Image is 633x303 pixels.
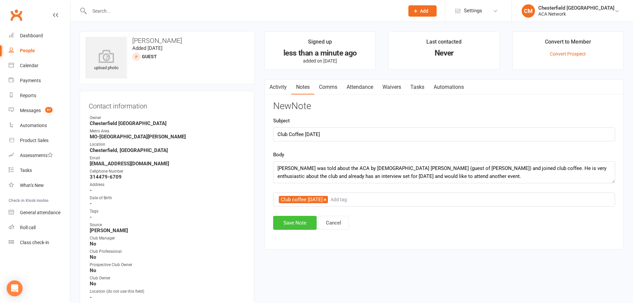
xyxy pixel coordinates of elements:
textarea: [PERSON_NAME] was told about the ACA by [DEMOGRAPHIC_DATA] [PERSON_NAME] (guest of [PERSON_NAME])... [273,161,615,183]
div: Open Intercom Messenger [7,280,23,296]
div: Email [90,155,246,161]
a: Roll call [9,220,70,235]
div: Address [90,182,246,188]
div: ACA Network [538,11,614,17]
div: Location [90,141,246,148]
a: Class kiosk mode [9,235,70,250]
button: Club coffee [DATE] [279,196,328,203]
a: Dashboard [9,28,70,43]
strong: [EMAIL_ADDRESS][DOMAIN_NAME] [90,161,246,167]
div: Convert to Member [545,38,591,50]
a: Waivers [378,79,406,95]
strong: No [90,241,246,247]
div: Prospective Club Owner [90,262,246,268]
div: People [20,48,35,53]
strong: Chesterfield [GEOGRAPHIC_DATA] [90,120,246,126]
div: Date of Birth [90,195,246,201]
div: Club Owner [90,275,246,281]
strong: Chesterfield, [GEOGRAPHIC_DATA] [90,147,246,153]
a: Calendar [9,58,70,73]
a: Comms [314,79,342,95]
strong: - [90,201,246,207]
div: Product Sales [20,138,49,143]
button: Cancel [318,216,349,230]
label: Subject [273,117,290,125]
div: General attendance [20,210,60,215]
div: Calendar [20,63,39,68]
a: Product Sales [9,133,70,148]
a: Tasks [406,79,429,95]
a: Tasks [9,163,70,178]
div: Cellphone Number [90,168,246,175]
span: Club coffee [DATE] [281,197,323,203]
h3: [PERSON_NAME] [85,37,249,44]
div: Tasks [20,168,32,173]
strong: No [90,267,246,273]
a: Payments [9,73,70,88]
a: People [9,43,70,58]
p: added on [DATE] [271,58,369,64]
a: Messages 97 [9,103,70,118]
input: optional [273,127,615,141]
input: Add tag [330,196,353,204]
h3: New Note [273,101,615,111]
div: Never [395,50,493,57]
label: Body [273,151,284,159]
div: Owner [90,115,246,121]
div: Dashboard [20,33,43,38]
a: Clubworx [8,7,25,23]
h3: Contact information [89,100,246,110]
div: Payments [20,78,41,83]
strong: MO-[GEOGRAPHIC_DATA][PERSON_NAME] [90,134,246,140]
div: What's New [20,183,44,188]
div: Metro Area [90,128,246,134]
span: 97 [45,107,53,113]
div: Club Professional [90,248,246,255]
div: CM [522,4,535,18]
div: Reports [20,93,36,98]
span: Settings [464,3,482,18]
div: Assessments [20,153,53,158]
a: General attendance kiosk mode [9,205,70,220]
a: Convert Prospect [550,51,586,57]
div: Messages [20,108,41,113]
a: What's New [9,178,70,193]
span: Guest [142,54,157,59]
span: Add [420,8,428,14]
div: Class check-in [20,240,49,245]
a: Attendance [342,79,378,95]
div: Signed up [308,38,332,50]
a: Assessments [9,148,70,163]
strong: - [90,214,246,220]
div: Source [90,222,246,228]
strong: 314479-6709 [90,174,246,180]
a: Automations [429,79,469,95]
div: Last contacted [426,38,462,50]
strong: - [90,187,246,193]
a: Automations [9,118,70,133]
input: Search... [87,6,400,16]
div: Tags [90,208,246,215]
div: Location (do not use this field) [90,288,246,295]
div: Roll call [20,225,36,230]
a: Activity [265,79,291,95]
button: Add [408,5,437,17]
strong: No [90,254,246,260]
div: upload photo [85,50,127,72]
strong: [PERSON_NAME] [90,227,246,233]
time: Added [DATE] [132,45,162,51]
div: less than a minute ago [271,50,369,57]
div: Automations [20,123,47,128]
a: Reports [9,88,70,103]
div: Chesterfield [GEOGRAPHIC_DATA] [538,5,614,11]
div: Club Manager [90,235,246,241]
strong: - [90,294,246,300]
button: Save Note [273,216,317,230]
a: Notes [291,79,314,95]
strong: No [90,281,246,287]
